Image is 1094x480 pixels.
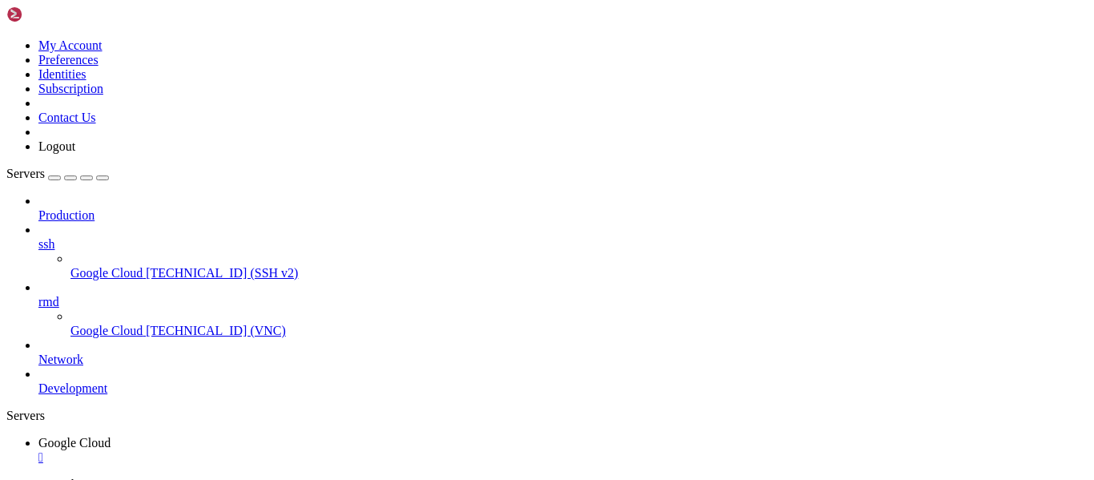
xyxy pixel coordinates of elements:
a: Identities [38,67,86,81]
img: Shellngn [6,6,99,22]
li: Google Cloud [TECHNICAL_ID] (VNC) [70,309,1088,338]
span: Production [38,208,95,222]
span: Network [38,353,83,366]
a: Contact Us [38,111,96,124]
a: ssh [38,237,1088,252]
a: Google Cloud [TECHNICAL_ID] (SSH v2) [70,266,1088,280]
a: My Account [38,38,103,52]
span: ssh [38,237,54,251]
a: rmd [38,295,1088,309]
a: Google Cloud [38,436,1088,465]
span: [TECHNICAL_ID] (VNC) [146,324,286,337]
a: Google Cloud [TECHNICAL_ID] (VNC) [70,324,1088,338]
a: Development [38,381,1088,396]
span: Google Cloud [70,324,143,337]
li: rmd [38,280,1088,338]
span: Google Cloud [38,436,111,450]
div: Servers [6,409,1088,423]
a: Logout [38,139,75,153]
span: [TECHNICAL_ID] (SSH v2) [146,266,298,280]
li: ssh [38,223,1088,280]
a:  [38,450,1088,465]
li: Production [38,194,1088,223]
a: Preferences [38,53,99,67]
li: Network [38,338,1088,367]
a: Subscription [38,82,103,95]
span: Development [38,381,107,395]
a: Network [38,353,1088,367]
li: Google Cloud [TECHNICAL_ID] (SSH v2) [70,252,1088,280]
a: Production [38,208,1088,223]
a: Servers [6,167,109,180]
span: rmd [38,295,59,309]
span: Servers [6,167,45,180]
span: Google Cloud [70,266,143,280]
li: Development [38,367,1088,396]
